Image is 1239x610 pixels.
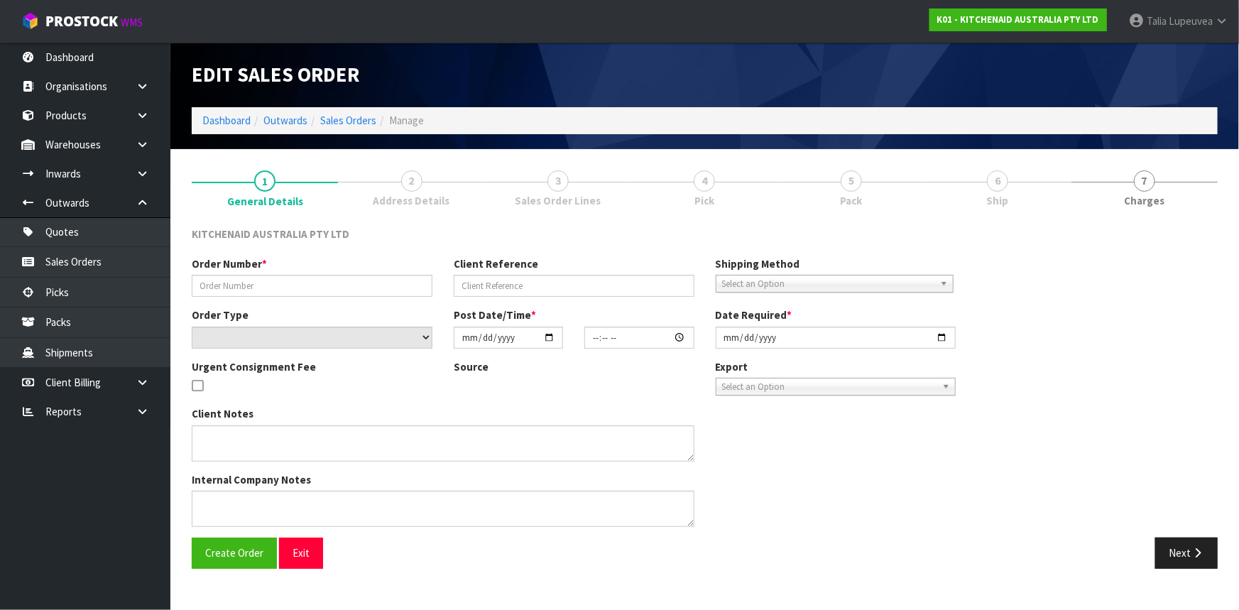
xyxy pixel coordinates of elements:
input: Client Reference [454,275,694,297]
input: Order Number [192,275,432,297]
label: Export [716,359,748,374]
label: Urgent Consignment Fee [192,359,316,374]
span: Sales Order Lines [515,193,601,208]
span: 3 [547,170,569,192]
span: Charges [1124,193,1164,208]
label: Internal Company Notes [192,472,311,487]
button: Create Order [192,538,277,568]
span: Edit Sales Order [192,62,359,87]
span: 6 [987,170,1008,192]
span: 5 [841,170,862,192]
span: Address Details [373,193,450,208]
label: Client Reference [454,256,538,271]
label: Order Type [192,307,249,322]
label: Client Notes [192,406,253,421]
a: Outwards [263,114,307,127]
span: Ship [987,193,1009,208]
a: Sales Orders [320,114,376,127]
span: Manage [389,114,424,127]
a: Dashboard [202,114,251,127]
span: 1 [254,170,275,192]
span: 2 [401,170,422,192]
span: Create Order [205,546,263,560]
span: 4 [694,170,715,192]
button: Next [1155,538,1218,568]
span: ProStock [45,12,118,31]
span: Select an Option [722,378,937,396]
a: K01 - KITCHENAID AUSTRALIA PTY LTD [929,9,1107,31]
label: Shipping Method [716,256,800,271]
span: Pick [694,193,714,208]
span: 7 [1134,170,1155,192]
span: General Details [192,216,1218,579]
span: Pack [840,193,862,208]
span: Talia [1147,14,1167,28]
span: Lupeuvea [1169,14,1213,28]
span: Select an Option [722,276,934,293]
strong: K01 - KITCHENAID AUSTRALIA PTY LTD [937,13,1099,26]
label: Post Date/Time [454,307,536,322]
img: cube-alt.png [21,12,39,30]
label: Source [454,359,488,374]
span: KITCHENAID AUSTRALIA PTY LTD [192,227,349,241]
small: WMS [121,16,143,29]
button: Exit [279,538,323,568]
span: General Details [227,194,303,209]
label: Date Required [716,307,792,322]
label: Order Number [192,256,267,271]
